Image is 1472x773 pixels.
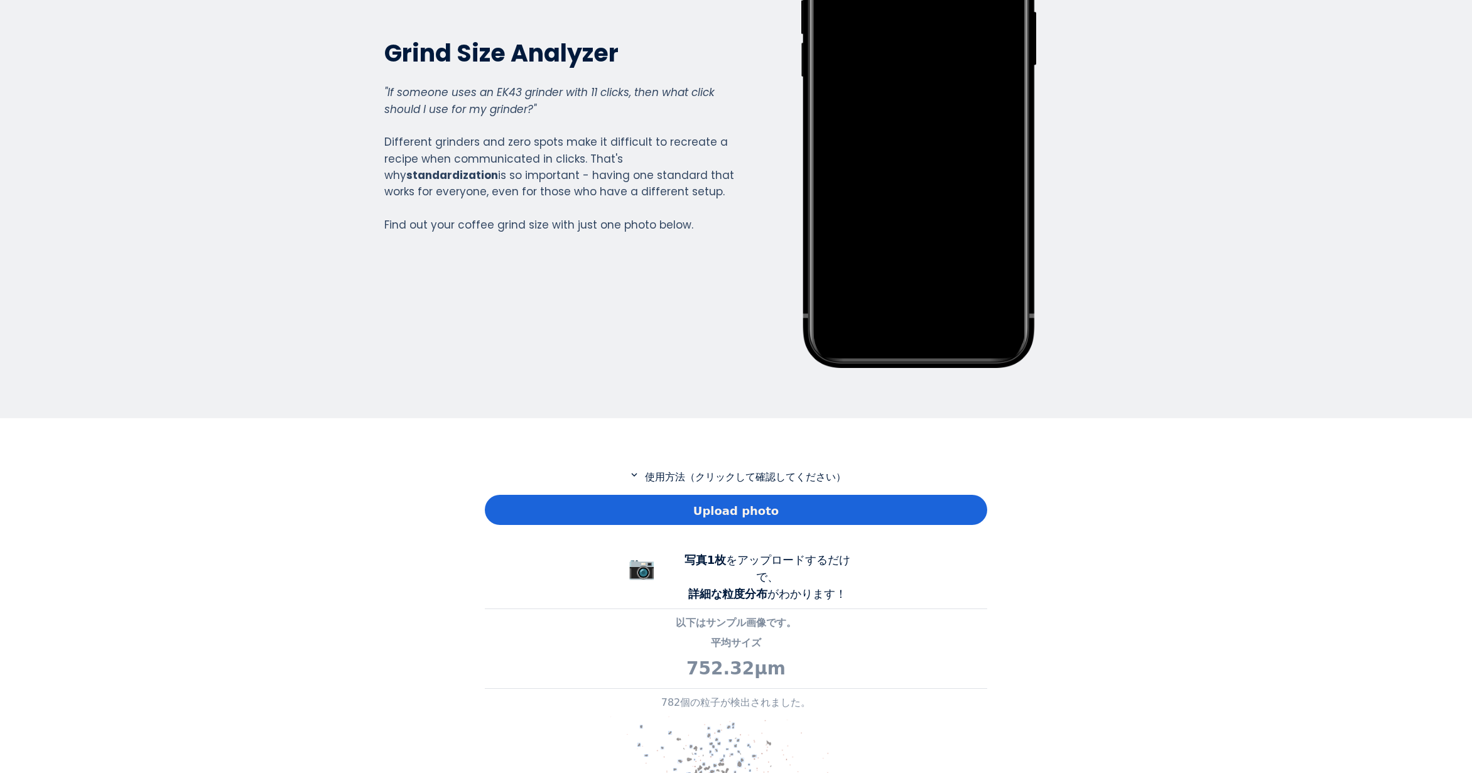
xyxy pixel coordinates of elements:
[485,656,987,682] p: 752.32μm
[485,635,987,651] p: 平均サイズ
[627,469,642,480] mat-icon: expand_more
[628,555,656,580] span: 📷
[693,502,779,519] span: Upload photo
[384,38,735,68] h2: Grind Size Analyzer
[485,469,987,485] p: 使用方法（クリックして確認してください）
[406,168,498,183] strong: standardization
[685,553,727,566] b: 写真1枚
[384,85,715,116] em: "If someone uses an EK43 grinder with 11 clicks, then what click should I use for my grinder?"
[384,84,735,233] div: Different grinders and zero spots make it difficult to recreate a recipe when communicated in cli...
[688,587,767,600] b: 詳細な粒度分布
[485,615,987,630] p: 以下はサンプル画像です。
[485,695,987,710] p: 782個の粒子が検出されました。
[673,551,862,602] div: をアップロードするだけで、 がわかります！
